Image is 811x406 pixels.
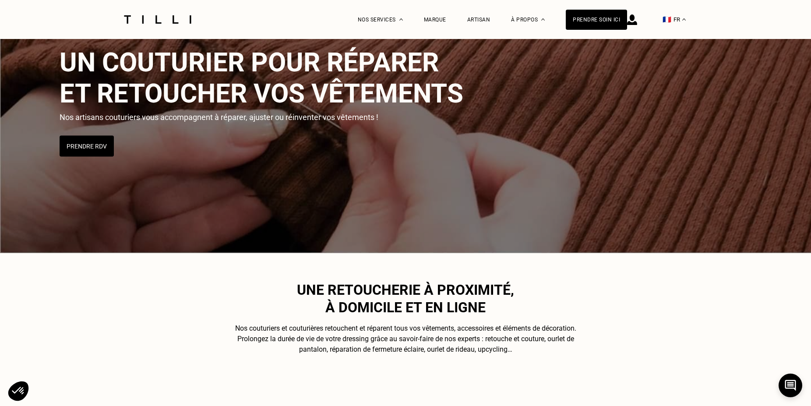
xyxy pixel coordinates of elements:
p: Nos artisans couturiers vous accompagnent à réparer, ajuster ou réinventer vos vêtements ! [60,112,384,121]
span: Nos couturiers et couturières retouchent et réparent tous vos vêtements, accessoires et éléments ... [235,324,576,353]
button: Prendre RDV [60,135,114,156]
span: à domicile et en ligne [325,299,486,316]
a: Artisan [467,17,490,23]
img: Menu déroulant à propos [541,18,545,21]
a: Marque [424,17,446,23]
img: icône connexion [627,14,637,25]
img: Logo du service de couturière Tilli [121,15,194,24]
span: Une retoucherie à proximité, [297,282,514,298]
span: 🇫🇷 [663,15,671,24]
span: Un couturier pour réparer [60,46,439,78]
img: Menu déroulant [399,18,403,21]
img: menu déroulant [682,18,686,21]
span: et retoucher vos vêtements [60,78,463,109]
a: Prendre soin ici [566,10,627,30]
